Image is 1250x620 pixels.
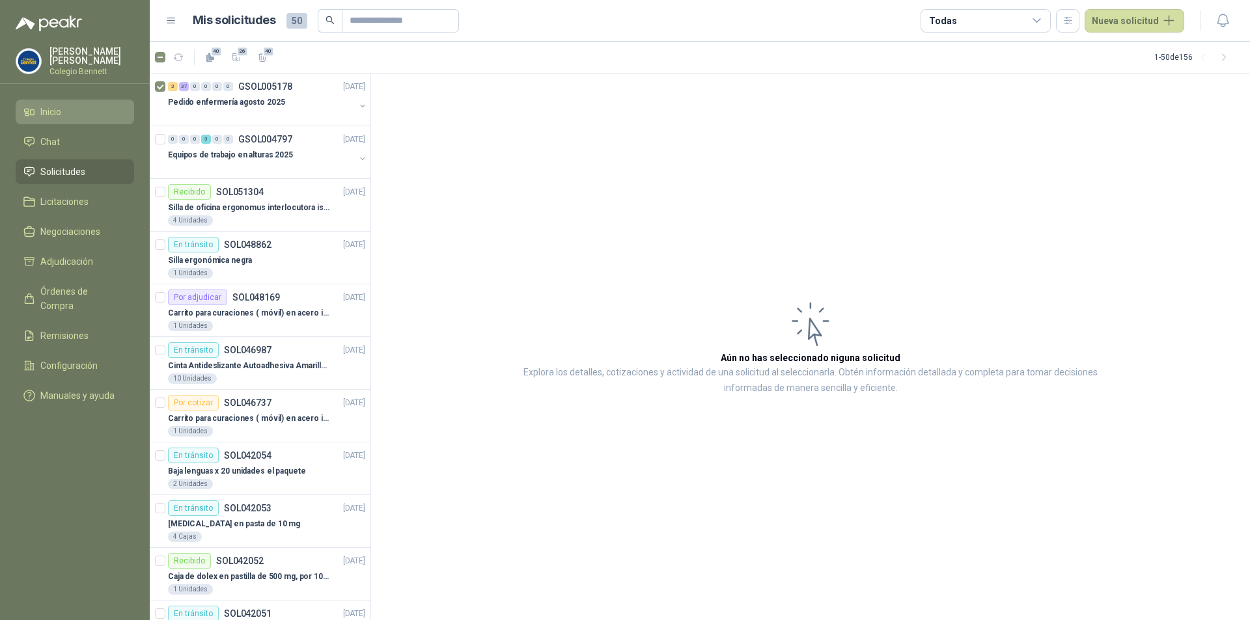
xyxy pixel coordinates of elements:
[252,47,273,68] button: 40
[168,584,213,595] div: 1 Unidades
[168,149,293,161] p: Equipos de trabajo en alturas 2025
[168,237,219,252] div: En tránsito
[343,397,365,409] p: [DATE]
[40,105,61,119] span: Inicio
[150,390,370,442] a: Por cotizarSOL046737[DATE] Carrito para curaciones ( móvil) en acero inoxidable1 Unidades
[16,353,134,378] a: Configuración
[168,532,202,542] div: 4 Cajas
[232,293,280,302] p: SOL048169
[721,351,900,365] h3: Aún no has seleccionado niguna solicitud
[40,165,85,179] span: Solicitudes
[168,290,227,305] div: Por adjudicar
[40,195,89,209] span: Licitaciones
[168,321,213,331] div: 1 Unidades
[168,518,300,530] p: [MEDICAL_DATA] en pasta de 10 mg
[150,232,370,284] a: En tránsitoSOL048862[DATE] Silla ergonómica negra1 Unidades
[168,82,178,91] div: 3
[16,279,134,318] a: Órdenes de Compra
[343,291,365,304] p: [DATE]
[168,373,217,384] div: 10 Unidades
[190,82,200,91] div: 0
[929,14,956,28] div: Todas
[150,179,370,232] a: RecibidoSOL051304[DATE] Silla de oficina ergonomus interlocutora isósceles azul4 Unidades
[326,16,335,25] span: search
[16,49,41,74] img: Company Logo
[168,342,219,358] div: En tránsito
[224,451,271,460] p: SOL042054
[40,358,98,373] span: Configuración
[150,495,370,548] a: En tránsitoSOL042053[DATE] [MEDICAL_DATA] en pasta de 10 mg4 Cajas
[343,81,365,93] p: [DATE]
[223,82,233,91] div: 0
[226,47,247,68] button: 26
[216,556,264,565] p: SOL042052
[16,219,134,244] a: Negociaciones
[343,450,365,462] p: [DATE]
[201,82,211,91] div: 0
[343,344,365,357] p: [DATE]
[200,47,221,68] button: 40
[168,96,285,109] p: Pedido enfermería agosto 2025
[168,412,330,425] p: Carrito para curaciones ( móvil) en acero inoxidable
[343,555,365,567] p: [DATE]
[168,553,211,569] div: Recibido
[286,13,307,29] span: 50
[212,135,222,144] div: 0
[168,135,178,144] div: 0
[168,307,330,319] p: Carrito para curaciones ( móvil) en acero inoxidable
[40,254,93,269] span: Adjudicación
[223,135,233,144] div: 0
[168,254,252,267] p: Silla ergonómica negra
[168,79,368,120] a: 3 37 0 0 0 0 GSOL005178[DATE] Pedido enfermería agosto 2025
[238,82,292,91] p: GSOL005178
[224,398,271,407] p: SOL046737
[168,448,219,463] div: En tránsito
[168,426,213,437] div: 1 Unidades
[16,249,134,274] a: Adjudicación
[179,135,189,144] div: 0
[168,202,330,214] p: Silla de oficina ergonomus interlocutora isósceles azul
[168,184,211,200] div: Recibido
[343,239,365,251] p: [DATE]
[168,215,213,226] div: 4 Unidades
[150,548,370,600] a: RecibidoSOL042052[DATE] Caja de dolex en pastilla de 500 mg, por 100 tabletas1 Unidades
[16,383,134,408] a: Manuales y ayuda
[216,187,264,196] p: SOL051304
[168,131,368,173] a: 0 0 0 3 0 0 GSOL004797[DATE] Equipos de trabajo en alturas 2025
[16,100,134,124] a: Inicio
[168,479,213,489] div: 2 Unidades
[168,500,219,516] div: En tránsito
[236,46,249,57] span: 26
[16,323,134,348] a: Remisiones
[501,365,1120,396] p: Explora los detalles, cotizaciones y actividad de una solicitud al seleccionarla. Obtén informaci...
[49,68,134,75] p: Colegio Bennett
[40,329,89,343] span: Remisiones
[179,82,189,91] div: 37
[168,395,219,411] div: Por cotizar
[150,284,370,337] a: Por adjudicarSOL048169[DATE] Carrito para curaciones ( móvil) en acero inoxidable1 Unidades
[1154,47,1234,68] div: 1 - 50 de 156
[193,11,276,30] h1: Mis solicitudes
[168,465,306,478] p: Baja lenguas x 20 unidades el paquete
[343,133,365,146] p: [DATE]
[40,388,115,403] span: Manuales y ayuda
[224,240,271,249] p: SOL048862
[40,135,60,149] span: Chat
[224,609,271,618] p: SOL042051
[201,135,211,144] div: 3
[1085,9,1184,33] button: Nueva solicitud
[224,504,271,513] p: SOL042053
[16,159,134,184] a: Solicitudes
[262,46,275,57] span: 40
[343,608,365,620] p: [DATE]
[343,186,365,198] p: [DATE]
[190,135,200,144] div: 0
[168,360,330,372] p: Cinta Antideslizante Autoadhesiva Amarillo/Negra
[343,502,365,515] p: [DATE]
[168,571,330,583] p: Caja de dolex en pastilla de 500 mg, por 100 tabletas
[168,268,213,278] div: 1 Unidades
[212,82,222,91] div: 0
[49,47,134,65] p: [PERSON_NAME] [PERSON_NAME]
[16,189,134,214] a: Licitaciones
[224,345,271,355] p: SOL046987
